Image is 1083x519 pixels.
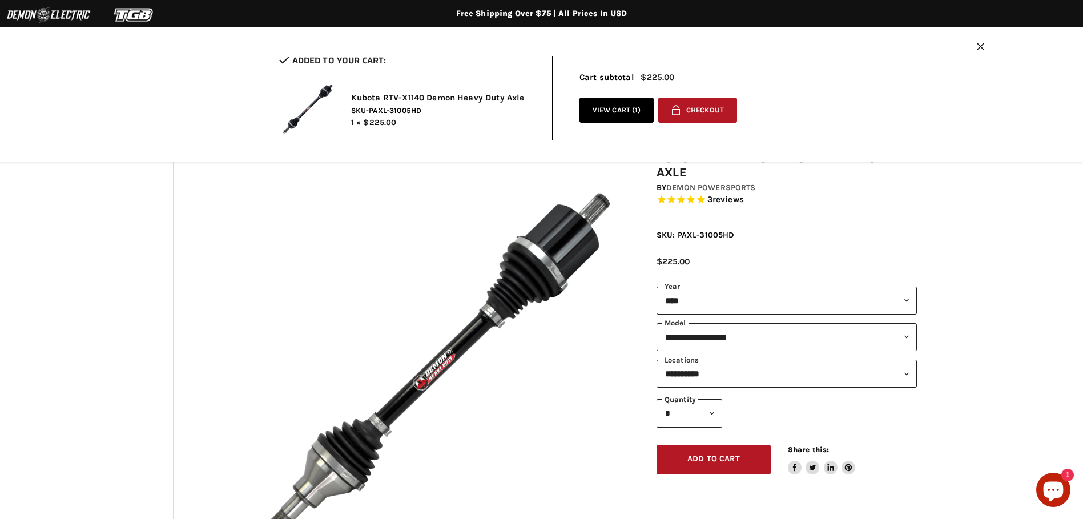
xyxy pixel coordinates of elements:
span: reviews [712,195,744,205]
span: SKU-PAXL-31005HD [351,106,535,116]
button: Close [977,43,984,53]
span: Add to cart [687,454,740,464]
span: $225.00 [641,73,674,82]
a: Demon Powersports [666,183,755,192]
aside: Share this: [788,445,856,475]
span: $225.00 [657,256,690,267]
h2: Kubota RTV-X1140 Demon Heavy Duty Axle [351,92,535,104]
span: Cart subtotal [579,72,634,82]
button: Add to cart [657,445,771,475]
img: Demon Electric Logo 2 [6,4,91,26]
inbox-online-store-chat: Shopify online store chat [1033,473,1074,510]
select: year [657,287,917,315]
a: View cart (1) [579,98,654,123]
span: 1 × [351,118,361,127]
span: $225.00 [363,118,396,127]
select: keys [657,360,917,388]
span: 3 reviews [707,195,744,205]
form: cart checkout [654,98,737,127]
span: 1 [635,106,638,114]
span: Checkout [686,106,724,115]
img: TGB Logo 2 [91,4,177,26]
h2: Added to your cart: [279,56,535,66]
h1: Kubota RTV-X1140 Demon Heavy Duty Axle [657,151,917,180]
span: Share this: [788,445,829,454]
select: Quantity [657,399,722,427]
div: SKU: PAXL-31005HD [657,229,917,241]
button: Checkout [658,98,737,123]
div: Free Shipping Over $75 | All Prices In USD [85,9,999,19]
div: by [657,182,917,194]
span: Rated 5.0 out of 5 stars 3 reviews [657,194,917,206]
img: Kubota RTV-X1140 Demon Heavy Duty Axle [279,81,336,138]
select: modal-name [657,323,917,351]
